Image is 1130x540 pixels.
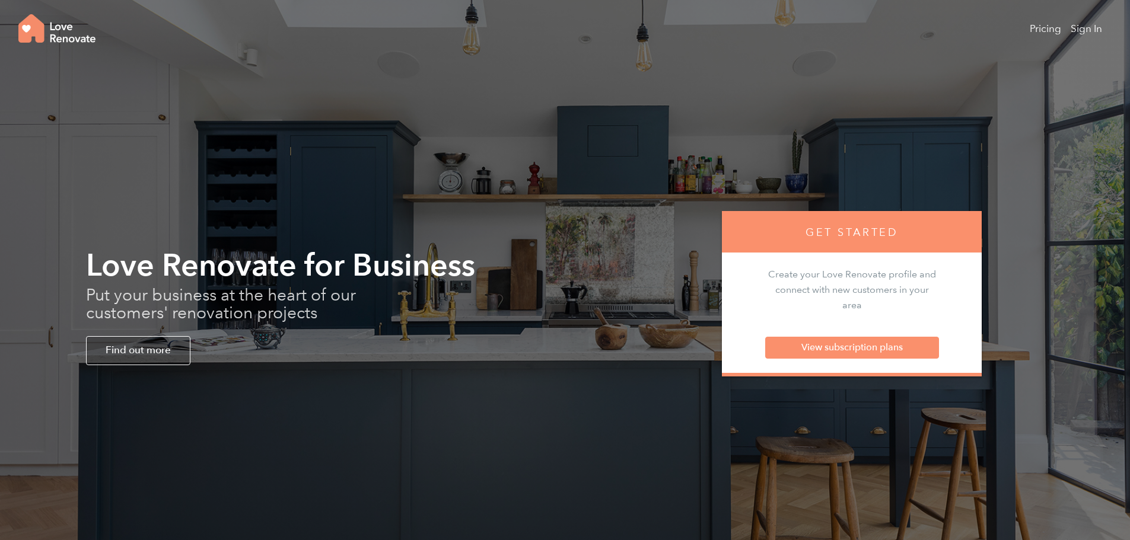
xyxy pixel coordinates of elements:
p: Create your Love Renovate profile and connect with new customers in your area [765,267,939,313]
a: Pricing [1030,17,1061,40]
a: Sign In [1071,17,1102,40]
a: View subscription plans [765,337,939,358]
img: logo-full-white-wording-orange-house-76b6230aa41bb8d4c4d541d4d9c29b75291e498e91b7ba7e011c88e869fa... [18,14,96,43]
div: GET STARTED [722,211,982,253]
div: Find out more [86,336,190,365]
p: Put your business at the heart of our customers' renovation projects [86,286,365,322]
h2: Love Renovate for Business [86,251,556,282]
